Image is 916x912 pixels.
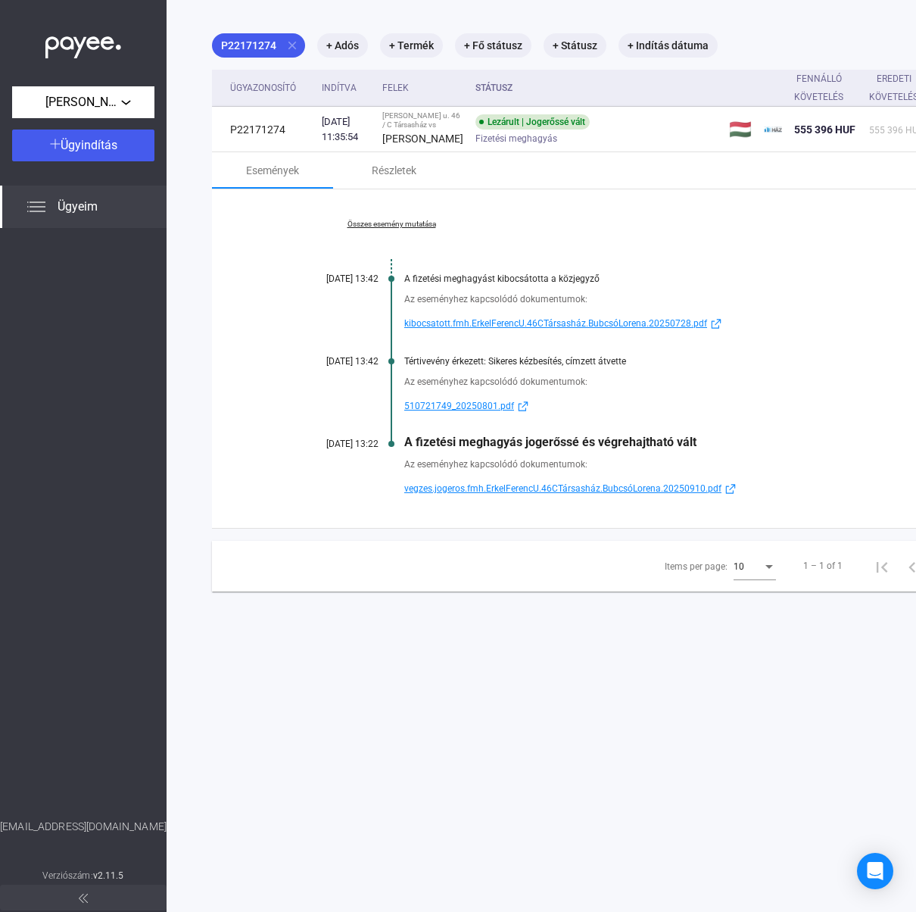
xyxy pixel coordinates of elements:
[322,79,370,97] div: Indítva
[707,318,725,330] img: external-link-blue
[12,86,154,118] button: [PERSON_NAME] u. 46 / C Társasház
[50,139,61,149] img: plus-white.svg
[79,894,88,903] img: arrow-double-left-grey.svg
[317,33,368,58] mat-chip: + Adós
[288,273,379,284] div: [DATE] 13:42
[12,130,154,161] button: Ügyindítás
[93,870,124,881] strong: v2.11.5
[382,79,409,97] div: Felek
[794,70,843,106] div: Fennálló követelés
[764,120,782,139] img: ehaz-mini
[212,107,316,152] td: P22171274
[288,220,495,229] a: Összes esemény mutatása
[469,70,723,107] th: Státusz
[230,79,296,97] div: Ügyazonosító
[372,161,416,180] div: Részletek
[246,161,299,180] div: Események
[45,28,121,59] img: white-payee-white-dot.svg
[455,33,531,58] mat-chip: + Fő státusz
[58,198,98,216] span: Ügyeim
[857,853,893,889] div: Open Intercom Messenger
[382,133,463,145] strong: [PERSON_NAME]
[734,557,776,575] mat-select: Items per page:
[867,551,897,581] button: First page
[230,79,310,97] div: Ügyazonosító
[794,70,857,106] div: Fennálló követelés
[475,114,590,130] div: Lezárult | Jogerőssé vált
[382,79,463,97] div: Felek
[721,483,740,495] img: external-link-blue
[723,107,758,152] td: 🇭🇺
[45,93,121,111] span: [PERSON_NAME] u. 46 / C Társasház
[285,39,299,52] mat-icon: close
[734,561,744,572] span: 10
[27,198,45,216] img: list.svg
[322,114,370,145] div: [DATE] 11:35:54
[404,479,721,498] span: vegzes.jogeros.fmh.ErkelFerencU.46CTársasház.BubcsóLorena.20250910.pdf
[618,33,718,58] mat-chip: + Indítás dátuma
[514,401,532,412] img: external-link-blue
[288,356,379,367] div: [DATE] 13:42
[288,439,379,449] div: [DATE] 13:22
[212,33,305,58] mat-chip: P22171274
[382,111,463,130] div: [PERSON_NAME] u. 46 / C Társasház vs
[475,130,557,148] span: Fizetési meghagyás
[404,397,514,415] span: 510721749_20250801.pdf
[665,558,728,576] div: Items per page:
[794,123,855,136] span: 555 396 HUF
[61,138,117,152] span: Ügyindítás
[322,79,357,97] div: Indítva
[380,33,443,58] mat-chip: + Termék
[544,33,606,58] mat-chip: + Státusz
[803,557,843,575] div: 1 – 1 of 1
[404,314,707,333] span: kibocsatott.fmh.ErkelFerencU.46CTársasház.BubcsóLorena.20250728.pdf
